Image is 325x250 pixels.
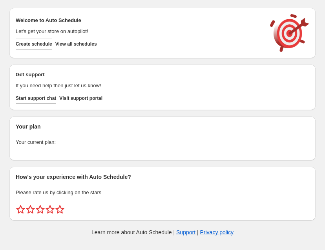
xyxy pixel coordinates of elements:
[16,71,262,79] h2: Get support
[16,95,56,101] span: Start support chat
[16,41,52,47] span: Create schedule
[91,228,234,236] p: Learn more about Auto Schedule | |
[16,82,262,90] p: If you need help then just let us know!
[16,173,309,181] h2: How's your experience with Auto Schedule?
[16,123,309,131] h2: Your plan
[176,229,195,235] a: Support
[200,229,234,235] a: Privacy policy
[16,39,52,50] button: Create schedule
[55,41,97,47] span: View all schedules
[55,39,97,50] button: View all schedules
[59,93,102,104] a: Visit support portal
[16,138,309,146] p: Your current plan:
[16,189,309,197] p: Please rate us by clicking on the stars
[59,95,102,101] span: Visit support portal
[16,93,56,104] a: Start support chat
[16,28,262,35] p: Let's get your store on autopilot!
[16,17,262,24] h2: Welcome to Auto Schedule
